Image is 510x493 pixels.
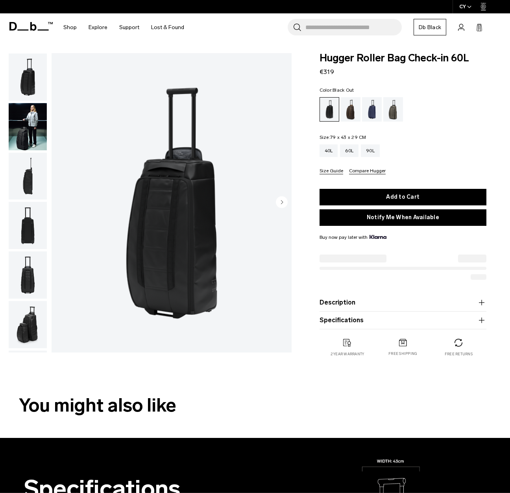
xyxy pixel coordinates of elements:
a: Espresso [341,97,360,122]
span: Buy now pay later with [320,234,386,241]
button: Add to Cart [320,189,486,205]
button: Hugger Roller Bag Check-in 60L Black Out [8,251,47,299]
img: Hugger Roller Bag Check-in 60L Black Out [9,54,47,101]
span: 79 x 43 x 29 CM [330,135,366,140]
a: Explore [89,13,107,41]
a: Forest Green [383,97,403,122]
button: Hugger Roller Bag Check-in 60L Black Out [8,152,47,200]
button: Hugger Roller Bag Check-in 60L Black Out [8,350,47,398]
a: Lost & Found [151,13,184,41]
img: Hugger Roller Bag Check-in 60L Black Out [9,153,47,200]
img: Hugger Roller Bag Check-in 60L Black Out [52,53,292,353]
img: Hugger Roller Bag Check-in 60L Black Out [9,301,47,348]
span: Hugger Roller Bag Check-in 60L [320,53,486,63]
span: Black Out [333,87,354,93]
a: 90L [361,144,380,157]
button: Hugger Roller Bag Check-in 60L Black Out [8,103,47,151]
span: €319 [320,68,334,76]
a: Support [119,13,139,41]
p: Free returns [445,351,473,357]
p: 2 year warranty [331,351,364,357]
h2: You might also like [19,391,491,419]
button: Size Guide [320,168,343,174]
button: Hugger Roller Bag Check-in 60L Black Out [8,201,47,249]
img: Hugger Roller Bag Check-in 60L Black Out [9,202,47,249]
button: Notify Me When Available [320,209,486,226]
a: Blue Hour [362,97,382,122]
legend: Size: [320,135,366,140]
a: Shop [63,13,77,41]
img: Hugger Roller Bag Check-in 60L Black Out [9,103,47,150]
nav: Main Navigation [57,13,190,41]
a: 40L [320,144,338,157]
button: Description [320,298,486,307]
legend: Color: [320,88,354,92]
button: Hugger Roller Bag Check-in 60L Black Out [8,301,47,349]
img: {"height" => 20, "alt" => "Klarna"} [370,235,386,239]
a: Black Out [320,97,339,122]
a: Db Black [414,19,446,35]
img: Hugger Roller Bag Check-in 60L Black Out [9,351,47,398]
button: Hugger Roller Bag Check-in 60L Black Out [8,53,47,101]
a: 60L [340,144,358,157]
p: Free shipping [388,351,417,356]
img: Hugger Roller Bag Check-in 60L Black Out [9,251,47,299]
button: Compare Hugger [349,168,386,174]
button: Specifications [320,316,486,325]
